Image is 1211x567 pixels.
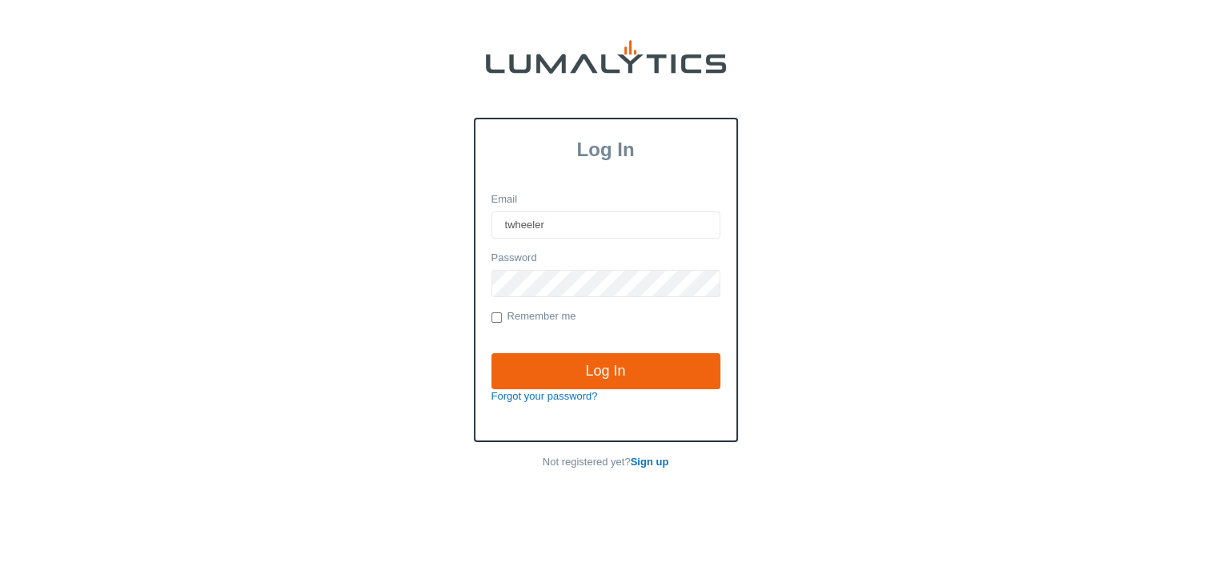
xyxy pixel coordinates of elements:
[474,455,738,470] p: Not registered yet?
[491,312,502,323] input: Remember me
[491,353,720,390] input: Log In
[491,192,518,207] label: Email
[491,211,720,239] input: Email
[491,309,576,325] label: Remember me
[475,139,736,161] h3: Log In
[631,456,669,468] a: Sign up
[491,251,537,266] label: Password
[486,40,726,74] img: lumalytics-black-e9b537c871f77d9ce8d3a6940f85695cd68c596e3f819dc492052d1098752254.png
[491,390,598,402] a: Forgot your password?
